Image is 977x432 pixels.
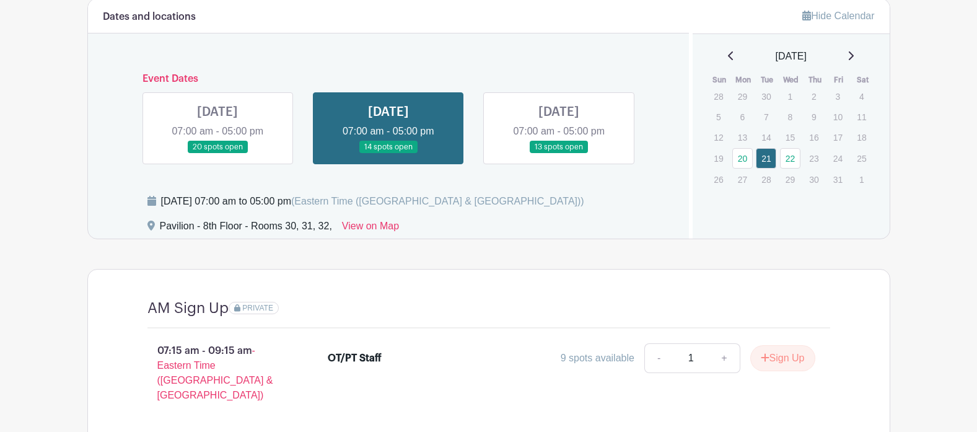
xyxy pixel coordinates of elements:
[828,107,848,126] p: 10
[756,128,776,147] p: 14
[708,74,732,86] th: Sun
[709,343,740,373] a: +
[780,128,800,147] p: 15
[851,107,872,126] p: 11
[161,194,584,209] div: [DATE] 07:00 am to 05:00 pm
[732,74,756,86] th: Mon
[756,87,776,106] p: 30
[851,149,872,168] p: 25
[128,338,309,408] p: 07:15 am - 09:15 am
[708,149,729,168] p: 19
[147,299,229,317] h4: AM Sign Up
[851,128,872,147] p: 18
[732,170,753,189] p: 27
[708,107,729,126] p: 5
[732,107,753,126] p: 6
[851,87,872,106] p: 4
[708,128,729,147] p: 12
[851,74,875,86] th: Sat
[708,170,729,189] p: 26
[804,149,824,168] p: 23
[756,107,776,126] p: 7
[756,148,776,169] a: 21
[644,343,673,373] a: -
[708,87,729,106] p: 28
[103,11,196,23] h6: Dates and locations
[828,87,848,106] p: 3
[779,74,804,86] th: Wed
[827,74,851,86] th: Fri
[851,170,872,189] p: 1
[803,74,827,86] th: Thu
[755,74,779,86] th: Tue
[828,149,848,168] p: 24
[342,219,399,239] a: View on Map
[828,128,848,147] p: 17
[732,128,753,147] p: 13
[776,49,807,64] span: [DATE]
[780,170,800,189] p: 29
[828,170,848,189] p: 31
[291,196,584,206] span: (Eastern Time ([GEOGRAPHIC_DATA] & [GEOGRAPHIC_DATA]))
[804,128,824,147] p: 16
[780,107,800,126] p: 8
[780,148,800,169] a: 22
[756,170,776,189] p: 28
[780,87,800,106] p: 1
[133,73,645,85] h6: Event Dates
[242,304,273,312] span: PRIVATE
[328,351,382,366] div: OT/PT Staff
[804,87,824,106] p: 2
[750,345,815,371] button: Sign Up
[732,87,753,106] p: 29
[160,219,332,239] div: Pavilion - 8th Floor - Rooms 30, 31, 32,
[804,170,824,189] p: 30
[802,11,874,21] a: Hide Calendar
[561,351,634,366] div: 9 spots available
[157,345,273,400] span: - Eastern Time ([GEOGRAPHIC_DATA] & [GEOGRAPHIC_DATA])
[804,107,824,126] p: 9
[732,148,753,169] a: 20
